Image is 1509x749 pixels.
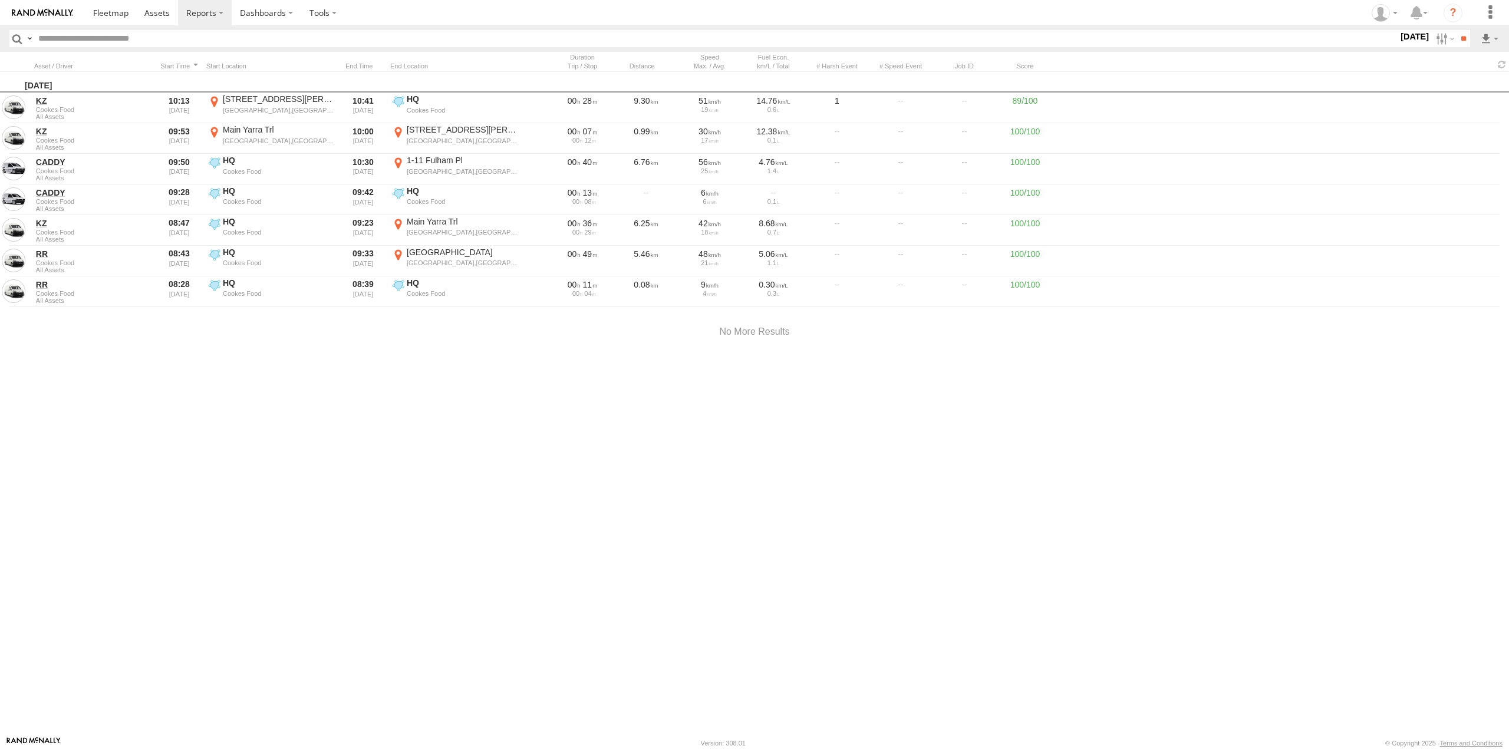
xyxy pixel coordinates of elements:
[746,249,801,259] div: 5.06
[157,62,202,70] div: Click to Sort
[682,198,737,205] div: 6
[746,106,801,113] div: 0.6
[407,155,518,166] div: 1-11 Fulham Pl
[999,216,1052,245] div: 100/100
[341,186,386,214] div: 09:42 [DATE]
[746,290,801,297] div: 0.3
[223,94,334,104] div: [STREET_ADDRESS][PERSON_NAME]
[36,229,150,236] span: Cookes Food
[407,167,518,176] div: [GEOGRAPHIC_DATA],[GEOGRAPHIC_DATA]
[568,157,581,167] span: 00
[935,62,994,70] div: Job ID
[223,186,334,196] div: HQ
[157,124,202,153] div: 09:53 [DATE]
[583,280,598,289] span: 11
[157,278,202,306] div: 08:28 [DATE]
[584,137,595,144] span: 12
[34,62,152,70] div: Click to Sort
[1431,30,1457,47] label: Search Filter Options
[1495,59,1509,70] span: Refresh
[2,218,25,242] a: View Asset in Asset Management
[617,278,676,306] div: 0.08
[36,167,150,174] span: Cookes Food
[617,124,676,153] div: 0.99
[36,174,150,182] span: Filter Results to this Group
[682,249,737,259] div: 48
[682,167,737,174] div: 25
[568,188,581,197] span: 00
[1385,740,1503,747] div: © Copyright 2025 -
[2,126,25,150] a: View Asset in Asset Management
[572,290,582,297] span: 00
[2,187,25,211] a: View Asset in Asset Management
[36,266,150,273] span: Filter Results to this Group
[682,95,737,106] div: 51
[617,155,676,183] div: 6.76
[407,278,518,288] div: HQ
[206,247,336,275] label: Click to View Event Location
[36,297,150,304] span: Filter Results to this Group
[583,219,598,228] span: 36
[555,157,610,167] div: [2408s] 17/09/2025 09:50 - 17/09/2025 10:30
[206,278,336,306] label: Click to View Event Location
[682,106,737,113] div: 19
[682,157,737,167] div: 56
[584,198,595,205] span: 08
[36,106,150,113] span: Cookes Food
[682,259,737,266] div: 21
[583,188,598,197] span: 13
[999,94,1052,122] div: 89/100
[746,198,801,205] div: 0.1
[583,157,598,167] span: 40
[555,279,610,290] div: [678s] 17/09/2025 08:28 - 17/09/2025 08:39
[572,137,582,144] span: 00
[341,155,386,183] div: 10:30 [DATE]
[617,247,676,275] div: 5.46
[390,186,520,214] label: Click to View Event Location
[36,187,150,198] a: CADDY
[36,126,150,137] a: KZ
[36,259,150,266] span: Cookes Food
[746,218,801,229] div: 8.68
[157,247,202,275] div: 08:43 [DATE]
[223,167,334,176] div: Cookes Food
[2,157,25,180] a: View Asset in Asset Management
[390,155,520,183] label: Click to View Event Location
[36,137,150,144] span: Cookes Food
[568,96,581,105] span: 00
[341,278,386,306] div: 08:39 [DATE]
[157,155,202,183] div: 09:50 [DATE]
[568,249,581,259] span: 00
[999,247,1052,275] div: 100/100
[555,249,610,259] div: [2969s] 17/09/2025 08:43 - 17/09/2025 09:33
[407,186,518,196] div: HQ
[223,289,334,298] div: Cookes Food
[572,229,582,236] span: 00
[1440,740,1503,747] a: Terms and Conditions
[682,279,737,290] div: 9
[223,137,334,145] div: [GEOGRAPHIC_DATA],[GEOGRAPHIC_DATA]
[407,94,518,104] div: HQ
[390,247,520,275] label: Click to View Event Location
[555,126,610,137] div: [425s] 17/09/2025 09:53 - 17/09/2025 10:00
[555,95,610,106] div: [1689s] 17/09/2025 10:13 - 17/09/2025 10:41
[584,290,595,297] span: 04
[223,228,334,236] div: Cookes Food
[36,249,150,259] a: RR
[583,96,598,105] span: 28
[617,216,676,245] div: 6.25
[206,186,336,214] label: Click to View Event Location
[999,186,1052,214] div: 100/100
[746,157,801,167] div: 4.76
[390,278,520,306] label: Click to View Event Location
[746,259,801,266] div: 1.1
[223,124,334,135] div: Main Yarra Trl
[682,126,737,137] div: 30
[407,124,518,135] div: [STREET_ADDRESS][PERSON_NAME]
[682,290,737,297] div: 4
[36,144,150,151] span: Filter Results to this Group
[583,249,598,259] span: 49
[407,259,518,267] div: [GEOGRAPHIC_DATA],[GEOGRAPHIC_DATA]
[682,229,737,236] div: 18
[206,216,336,245] label: Click to View Event Location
